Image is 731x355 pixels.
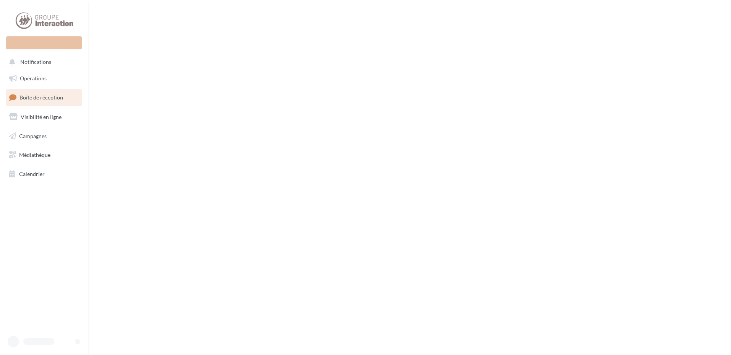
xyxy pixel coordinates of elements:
a: Visibilité en ligne [5,109,83,125]
a: Opérations [5,70,83,86]
a: Boîte de réception [5,89,83,106]
span: Opérations [20,75,47,81]
a: Calendrier [5,166,83,182]
span: Visibilité en ligne [21,114,62,120]
span: Calendrier [19,171,45,177]
span: Notifications [20,59,51,65]
span: Boîte de réception [19,94,63,101]
span: Médiathèque [19,151,50,158]
a: Médiathèque [5,147,83,163]
span: Campagnes [19,132,47,139]
div: Nouvelle campagne [6,36,82,49]
a: Campagnes [5,128,83,144]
